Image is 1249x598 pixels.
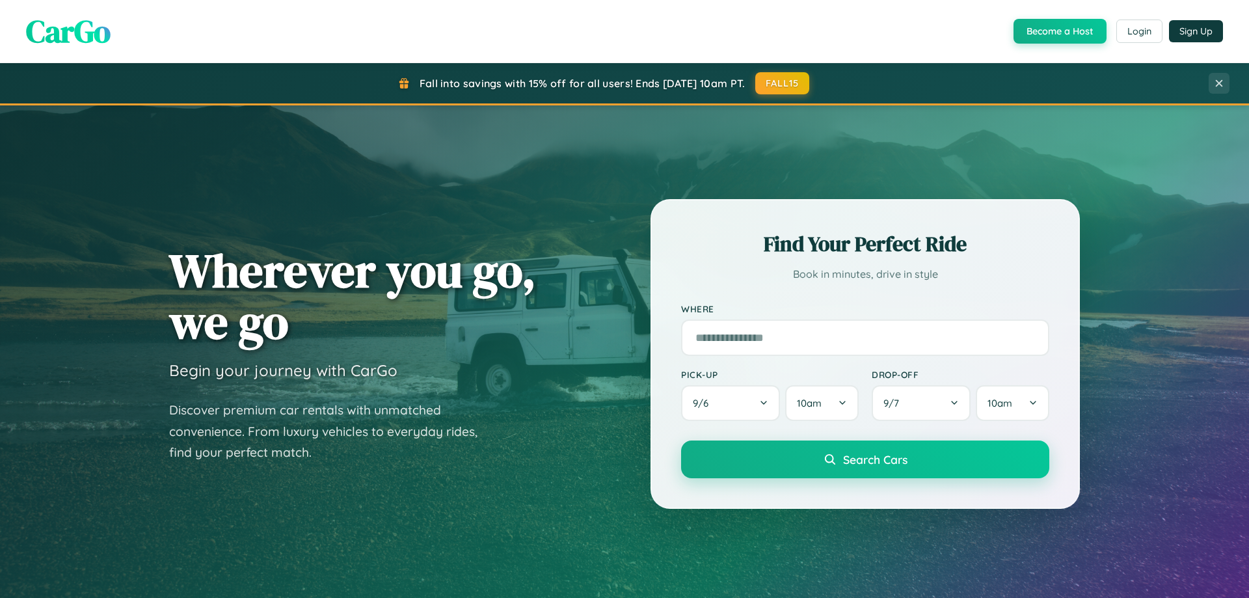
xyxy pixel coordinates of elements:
[1014,19,1107,44] button: Become a Host
[872,385,971,421] button: 9/7
[987,397,1012,409] span: 10am
[681,230,1049,258] h2: Find Your Perfect Ride
[681,369,859,380] label: Pick-up
[1169,20,1223,42] button: Sign Up
[872,369,1049,380] label: Drop-off
[976,385,1049,421] button: 10am
[420,77,745,90] span: Fall into savings with 15% off for all users! Ends [DATE] 10am PT.
[681,303,1049,314] label: Where
[26,10,111,53] span: CarGo
[693,397,715,409] span: 9 / 6
[785,385,859,421] button: 10am
[797,397,822,409] span: 10am
[681,385,780,421] button: 9/6
[681,441,1049,478] button: Search Cars
[169,245,536,347] h1: Wherever you go, we go
[883,397,906,409] span: 9 / 7
[843,452,907,467] span: Search Cars
[681,265,1049,284] p: Book in minutes, drive in style
[755,72,810,94] button: FALL15
[169,400,494,463] p: Discover premium car rentals with unmatched convenience. From luxury vehicles to everyday rides, ...
[1116,20,1162,43] button: Login
[169,360,397,380] h3: Begin your journey with CarGo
